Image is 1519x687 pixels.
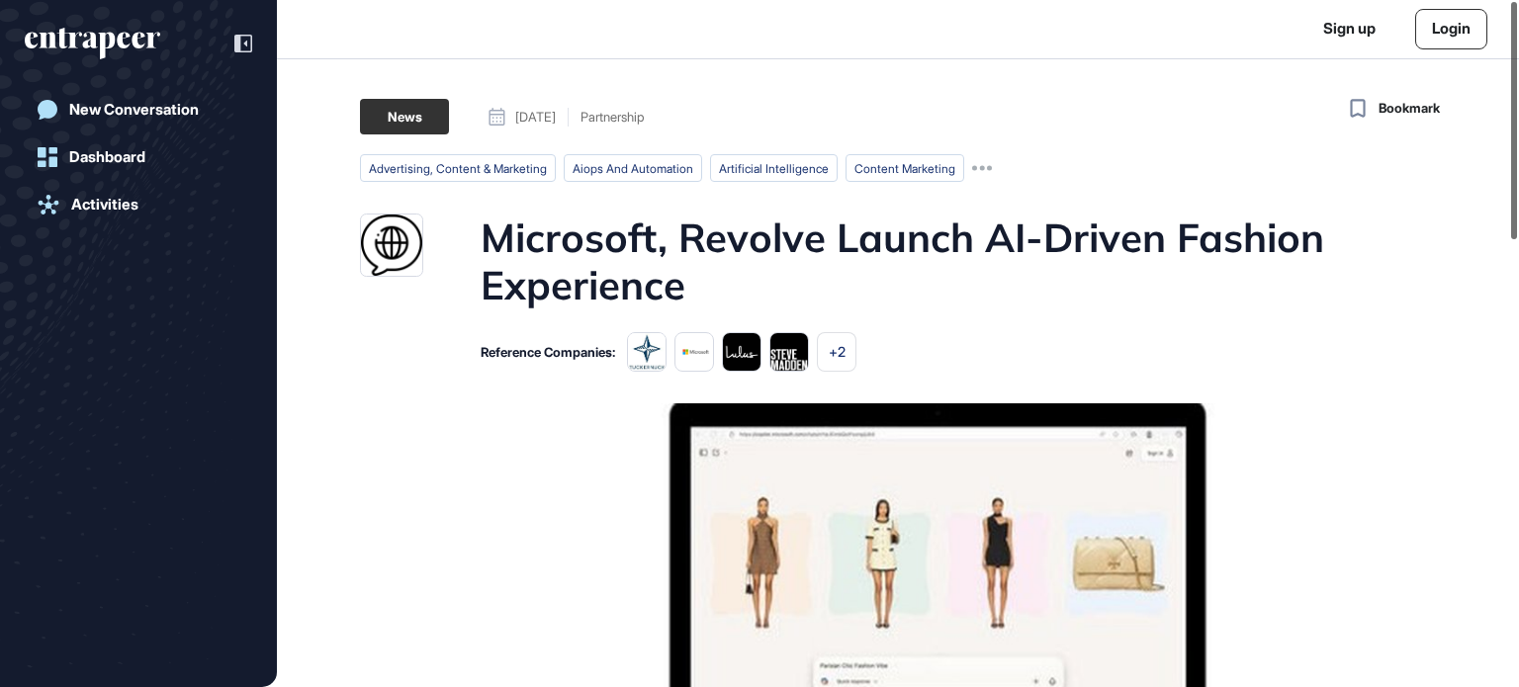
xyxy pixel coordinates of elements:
img: 65ec3e7096cc5d8d1e65602e.png [674,332,714,372]
h1: Microsoft, Revolve Launch AI-Driven Fashion Experience [481,214,1391,308]
img: 65c3bf7a9ea26f9f0134d238.tmpsod73nk1 [627,332,667,372]
button: Bookmark [1345,95,1440,123]
li: artificial intelligence [710,154,838,182]
img: www.retailcustomerexperience.com [361,215,422,276]
a: Login [1415,9,1487,49]
div: News [360,99,449,134]
div: +2 [817,332,856,372]
div: Dashboard [69,148,145,166]
div: Partnership [581,111,644,124]
div: Activities [71,196,138,214]
li: content marketing [846,154,964,182]
a: Sign up [1323,18,1376,41]
img: 65c31138db60845b725cb7a3.tmpfoyzm48h [722,332,761,372]
div: Reference Companies: [481,346,615,359]
div: entrapeer-logo [25,28,160,59]
li: aiops and automation [564,154,702,182]
span: Bookmark [1379,99,1440,119]
li: advertising, content & marketing [360,154,556,182]
span: [DATE] [515,111,556,124]
div: New Conversation [69,101,199,119]
img: 65bd613f27f1415b574b72d2.tmprmvycboe [769,332,809,372]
